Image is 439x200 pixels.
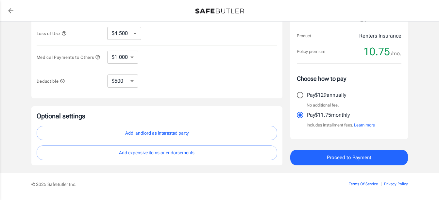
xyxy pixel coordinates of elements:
p: Optional settings [37,111,277,121]
button: Proceed to Payment [290,150,408,165]
span: /mo. [391,49,401,58]
p: © 2025 SafeButler Inc. [31,181,312,188]
span: Proceed to Payment [327,153,371,162]
span: Medical Payments to Others [37,55,101,60]
p: Pay $129 annually [307,91,346,99]
p: Product [297,33,311,39]
span: Loss of Use [37,31,67,36]
a: Terms Of Service [349,182,378,186]
a: Privacy Policy [384,182,408,186]
p: Choose how to pay [297,74,401,83]
button: Loss of Use [37,29,67,37]
a: back to quotes [4,4,17,17]
span: Deductible [37,79,65,84]
p: Policy premium [297,48,325,55]
button: Deductible [37,77,65,85]
p: Pay $11.75 monthly [307,111,350,119]
img: Back to quotes [195,8,244,14]
button: Learn more [354,122,375,128]
button: Medical Payments to Others [37,53,101,61]
p: Renters Insurance [359,32,401,40]
p: Includes installment fees. [307,122,375,128]
span: | [380,182,381,186]
span: 10.75 [363,45,390,58]
button: Add expensive items or endorsements [37,145,277,160]
button: Add landlord as interested party [37,126,277,141]
p: No additional fee. [307,102,339,108]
